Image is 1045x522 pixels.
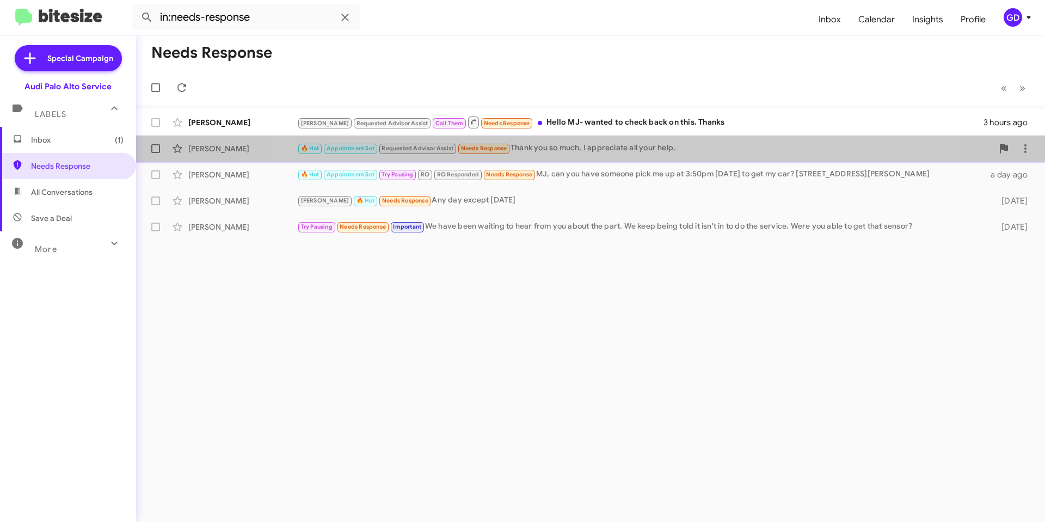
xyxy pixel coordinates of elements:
[301,145,319,152] span: 🔥 Hot
[984,195,1036,206] div: [DATE]
[115,134,124,145] span: (1)
[382,197,428,204] span: Needs Response
[983,117,1036,128] div: 3 hours ago
[15,45,122,71] a: Special Campaign
[382,145,453,152] span: Requested Advisor Assist
[356,197,375,204] span: 🔥 Hot
[356,120,428,127] span: Requested Advisor Assist
[301,120,349,127] span: [PERSON_NAME]
[297,115,983,129] div: Hello MJ- wanted to check back on this. Thanks
[151,44,272,62] h1: Needs Response
[31,213,72,224] span: Save a Deal
[327,145,374,152] span: Appointment Set
[437,171,479,178] span: RO Responded
[810,4,850,35] a: Inbox
[850,4,903,35] a: Calendar
[994,8,1033,27] button: GD
[952,4,994,35] a: Profile
[421,171,429,178] span: RO
[301,223,333,230] span: Try Pausing
[188,169,297,180] div: [PERSON_NAME]
[31,161,124,171] span: Needs Response
[486,171,532,178] span: Needs Response
[340,223,386,230] span: Needs Response
[35,109,66,119] span: Labels
[297,220,984,233] div: We have been waiting to hear from you about the part. We keep being told it isn't in to do the se...
[393,223,421,230] span: Important
[327,171,374,178] span: Appointment Set
[188,222,297,232] div: [PERSON_NAME]
[47,53,113,64] span: Special Campaign
[1004,8,1022,27] div: GD
[1019,81,1025,95] span: »
[984,169,1036,180] div: a day ago
[31,134,124,145] span: Inbox
[301,197,349,204] span: [PERSON_NAME]
[35,244,57,254] span: More
[297,142,993,155] div: Thank you so much, I appreciate all your help.
[188,195,297,206] div: [PERSON_NAME]
[132,4,360,30] input: Search
[297,168,984,181] div: MJ, can you have someone pick me up at 3:50pm [DATE] to get my car? [STREET_ADDRESS][PERSON_NAME]
[994,77,1013,99] button: Previous
[484,120,530,127] span: Needs Response
[1013,77,1032,99] button: Next
[188,143,297,154] div: [PERSON_NAME]
[382,171,413,178] span: Try Pausing
[995,77,1032,99] nav: Page navigation example
[1001,81,1007,95] span: «
[297,194,984,207] div: Any day except [DATE]
[31,187,93,198] span: All Conversations
[24,81,112,92] div: Audi Palo Alto Service
[301,171,319,178] span: 🔥 Hot
[984,222,1036,232] div: [DATE]
[903,4,952,35] a: Insights
[188,117,297,128] div: [PERSON_NAME]
[461,145,507,152] span: Needs Response
[435,120,464,127] span: Call Them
